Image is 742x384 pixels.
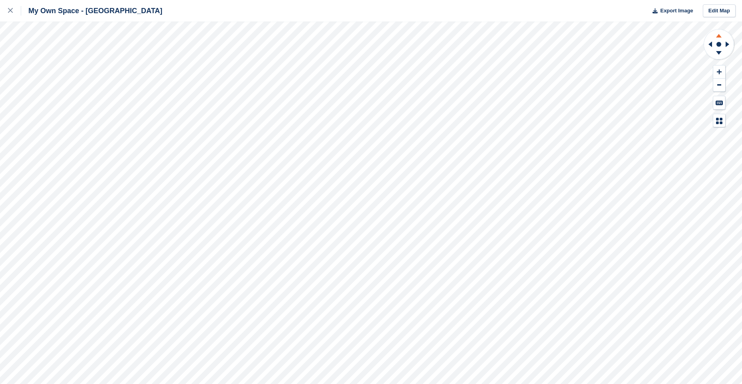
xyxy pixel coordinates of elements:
[713,96,725,109] button: Keyboard Shortcuts
[713,114,725,127] button: Map Legend
[660,7,693,15] span: Export Image
[713,79,725,92] button: Zoom Out
[713,65,725,79] button: Zoom In
[648,4,693,18] button: Export Image
[703,4,736,18] a: Edit Map
[21,6,162,16] div: My Own Space - [GEOGRAPHIC_DATA]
